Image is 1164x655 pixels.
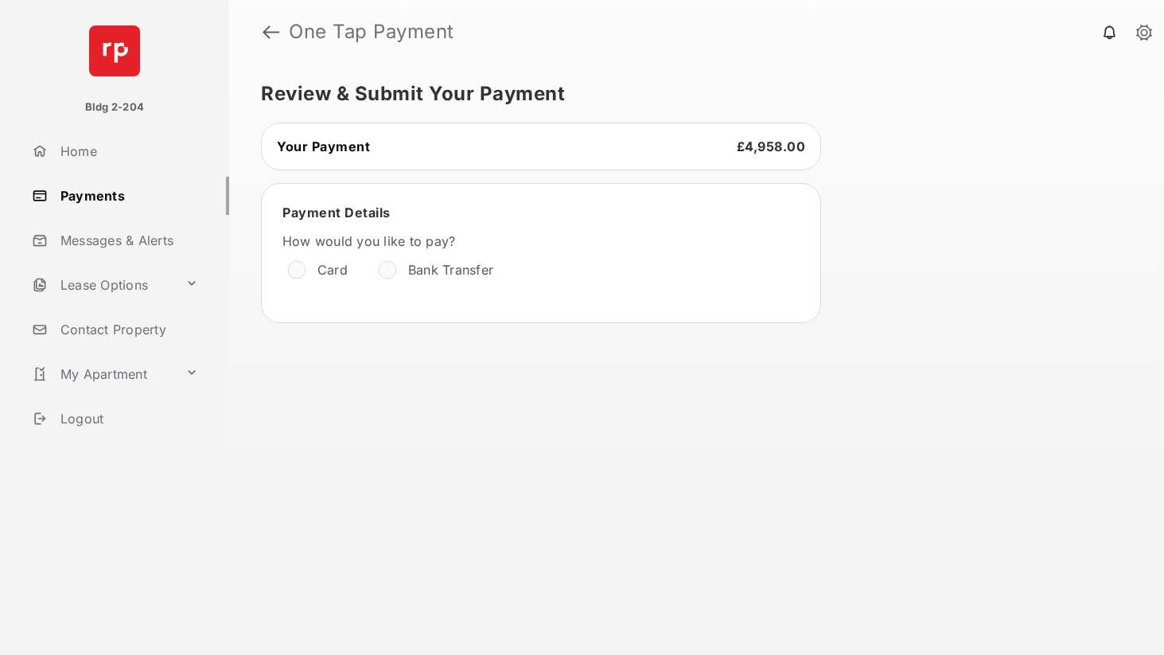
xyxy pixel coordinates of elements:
[261,84,1119,103] h5: Review & Submit Your Payment
[25,221,229,259] a: Messages & Alerts
[317,262,348,278] label: Card
[25,266,179,304] a: Lease Options
[85,99,144,115] p: Bldg 2-204
[737,138,806,154] span: £4,958.00
[289,22,454,41] strong: One Tap Payment
[282,205,391,220] span: Payment Details
[282,233,760,249] label: How would you like to pay?
[277,138,370,154] span: Your Payment
[89,25,140,76] img: svg+xml;base64,PHN2ZyB4bWxucz0iaHR0cDovL3d3dy53My5vcmcvMjAwMC9zdmciIHdpZHRoPSI2NCIgaGVpZ2h0PSI2NC...
[25,355,179,393] a: My Apartment
[25,310,229,349] a: Contact Property
[25,177,229,215] a: Payments
[25,132,229,170] a: Home
[25,400,229,438] a: Logout
[408,262,493,278] label: Bank Transfer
